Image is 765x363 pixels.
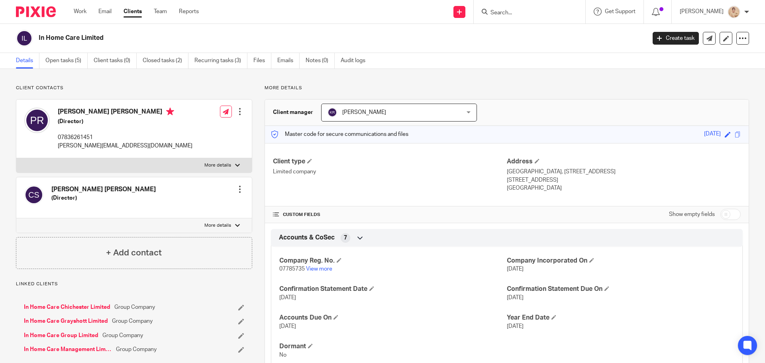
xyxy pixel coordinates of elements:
[265,85,749,91] p: More details
[507,324,524,329] span: [DATE]
[74,8,86,16] a: Work
[507,157,741,166] h4: Address
[94,53,137,69] a: Client tasks (0)
[39,34,520,42] h2: In Home Care Limited
[507,285,734,293] h4: Confirmation Statement Due On
[271,130,408,138] p: Master code for secure communications and files
[24,108,50,133] img: svg%3E
[279,352,286,358] span: No
[279,342,507,351] h4: Dormant
[194,53,247,69] a: Recurring tasks (3)
[344,234,347,242] span: 7
[16,30,33,47] img: svg%3E
[507,168,741,176] p: [GEOGRAPHIC_DATA], [STREET_ADDRESS]
[342,110,386,115] span: [PERSON_NAME]
[273,212,507,218] h4: CUSTOM FIELDS
[51,194,156,202] h5: (Director)
[204,222,231,229] p: More details
[273,108,313,116] h3: Client manager
[507,257,734,265] h4: Company Incorporated On
[306,266,332,272] a: View more
[24,303,110,311] a: In Home Care Chichester Limited
[204,162,231,169] p: More details
[507,295,524,300] span: [DATE]
[16,281,252,287] p: Linked clients
[16,85,252,91] p: Client contacts
[279,266,305,272] span: 07785735
[45,53,88,69] a: Open tasks (5)
[154,8,167,16] a: Team
[273,168,507,176] p: Limited company
[341,53,371,69] a: Audit logs
[253,53,271,69] a: Files
[728,6,740,18] img: DSC06218%20-%20Copy.JPG
[106,247,162,259] h4: + Add contact
[51,185,156,194] h4: [PERSON_NAME] [PERSON_NAME]
[704,130,721,139] div: [DATE]
[24,332,98,339] a: In Home Care Group Limited
[653,32,699,45] a: Create task
[58,142,192,150] p: [PERSON_NAME][EMAIL_ADDRESS][DOMAIN_NAME]
[24,317,108,325] a: In Home Care Grayshott Limited
[507,176,741,184] p: [STREET_ADDRESS]
[507,314,734,322] h4: Year End Date
[16,6,56,17] img: Pixie
[58,133,192,141] p: 07836261451
[507,184,741,192] p: [GEOGRAPHIC_DATA]
[279,295,296,300] span: [DATE]
[277,53,300,69] a: Emails
[680,8,724,16] p: [PERSON_NAME]
[16,53,39,69] a: Details
[279,233,335,242] span: Accounts & CoSec
[124,8,142,16] a: Clients
[24,345,112,353] a: In Home Care Management Limited
[279,257,507,265] h4: Company Reg. No.
[114,303,155,311] span: Group Company
[279,324,296,329] span: [DATE]
[24,185,43,204] img: svg%3E
[102,332,143,339] span: Group Company
[58,118,192,126] h5: (Director)
[605,9,636,14] span: Get Support
[328,108,337,117] img: svg%3E
[166,108,174,116] i: Primary
[143,53,188,69] a: Closed tasks (2)
[98,8,112,16] a: Email
[116,345,157,353] span: Group Company
[490,10,561,17] input: Search
[273,157,507,166] h4: Client type
[507,266,524,272] span: [DATE]
[112,317,153,325] span: Group Company
[279,314,507,322] h4: Accounts Due On
[179,8,199,16] a: Reports
[669,210,715,218] label: Show empty fields
[306,53,335,69] a: Notes (0)
[58,108,192,118] h4: [PERSON_NAME] [PERSON_NAME]
[279,285,507,293] h4: Confirmation Statement Date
